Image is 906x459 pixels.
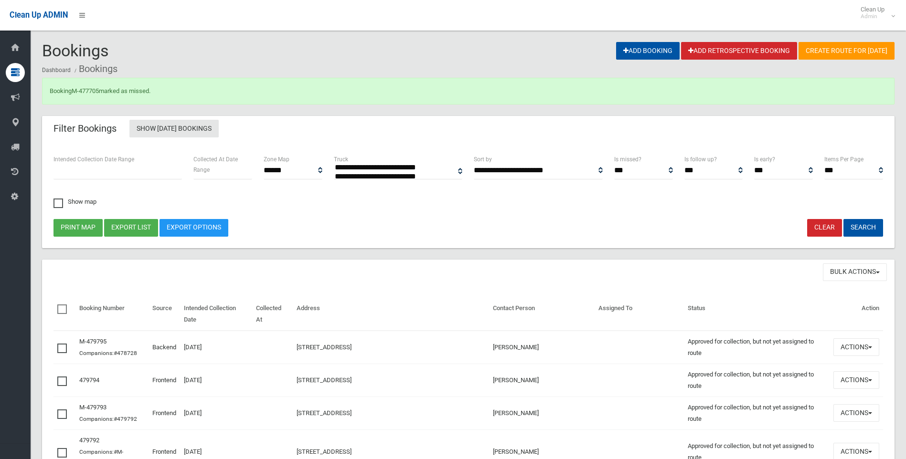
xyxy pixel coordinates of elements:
[180,396,253,429] td: [DATE]
[149,396,180,429] td: Frontend
[861,13,885,20] small: Admin
[833,404,879,422] button: Actions
[297,376,352,384] a: [STREET_ADDRESS]
[53,219,103,237] button: Print map
[104,219,158,237] button: Export list
[72,87,99,94] a: M-477705
[42,41,109,60] span: Bookings
[79,338,107,345] a: M-479795
[833,371,879,389] button: Actions
[114,350,137,356] a: #478728
[79,404,107,411] a: M-479793
[616,42,680,60] a: Add Booking
[681,42,797,60] a: Add Retrospective Booking
[684,396,830,429] td: Approved for collection, but not yet assigned to route
[160,219,228,237] a: Export Options
[79,437,99,444] a: 479792
[799,42,895,60] a: Create route for [DATE]
[10,10,68,20] span: Clean Up ADMIN
[180,331,253,364] td: [DATE]
[75,298,149,331] th: Booking Number
[843,219,883,237] button: Search
[72,60,117,78] li: Bookings
[595,298,684,331] th: Assigned To
[489,396,595,429] td: [PERSON_NAME]
[684,331,830,364] td: Approved for collection, but not yet assigned to route
[297,344,352,351] a: [STREET_ADDRESS]
[114,416,137,422] a: #479792
[293,298,489,331] th: Address
[129,120,219,137] a: Show [DATE] Bookings
[180,364,253,396] td: [DATE]
[856,6,894,20] span: Clean Up
[149,331,180,364] td: Backend
[79,416,139,422] small: Companions:
[297,448,352,455] a: [STREET_ADDRESS]
[297,409,352,417] a: [STREET_ADDRESS]
[42,78,895,104] div: Booking marked as missed.
[807,219,842,237] a: Clear
[252,298,293,331] th: Collected At
[42,119,128,138] header: Filter Bookings
[149,364,180,396] td: Frontend
[42,67,71,73] a: Dashboard
[79,376,99,384] a: 479794
[53,198,96,205] span: Show map
[180,298,253,331] th: Intended Collection Date
[79,350,139,356] small: Companions:
[489,298,595,331] th: Contact Person
[334,154,348,165] label: Truck
[823,263,887,281] button: Bulk Actions
[684,298,830,331] th: Status
[149,298,180,331] th: Source
[489,331,595,364] td: [PERSON_NAME]
[489,364,595,396] td: [PERSON_NAME]
[833,338,879,356] button: Actions
[684,364,830,396] td: Approved for collection, but not yet assigned to route
[830,298,883,331] th: Action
